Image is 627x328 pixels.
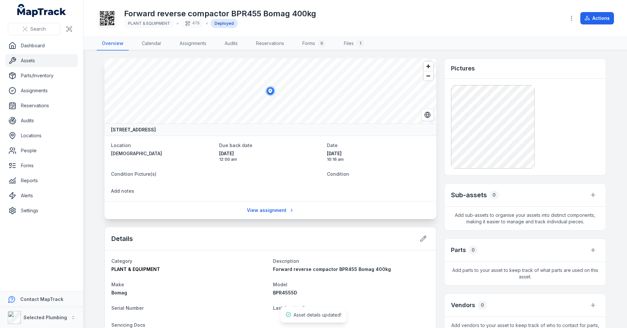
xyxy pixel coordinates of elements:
[5,204,78,217] a: Settings
[17,4,66,17] a: MapTrack
[327,142,338,148] span: Date
[327,150,430,157] span: [DATE]
[580,12,614,24] button: Actions
[273,305,313,311] span: Last Service Date
[5,159,78,172] a: Forms
[137,37,167,51] a: Calendar
[219,157,322,162] span: 12:00 am
[111,171,156,177] span: Condition Picture(s)
[243,204,298,216] a: View assignment
[174,37,212,51] a: Assignments
[124,8,316,19] h1: Forward reverse compactor BPR455 Bomag 400kg
[219,37,243,51] a: Audits
[111,150,214,157] a: [DEMOGRAPHIC_DATA]
[273,258,299,264] span: Description
[24,315,67,320] strong: Selected Plumbing
[469,246,478,255] div: 0
[20,296,63,302] strong: Contact MapTrack
[111,266,160,272] span: PLANT & EQUIPMENT
[424,62,433,71] button: Zoom in
[297,37,331,51] a: Forms0
[327,150,430,162] time: 9/2/2025, 10:16:48 AM
[273,266,391,272] span: Forward reverse compactor BPR455 Bomag 400kg
[111,290,127,295] span: Bomag
[111,151,162,156] span: [DEMOGRAPHIC_DATA]
[111,127,156,133] strong: [STREET_ADDRESS]
[5,129,78,142] a: Locations
[5,114,78,127] a: Audits
[294,312,341,318] span: Asset details updated!
[478,301,487,310] div: 0
[8,23,60,35] button: Search
[5,99,78,112] a: Reservations
[104,58,436,124] canvas: Map
[30,26,46,32] span: Search
[318,39,326,47] div: 0
[111,305,144,311] span: Serial Number
[5,69,78,82] a: Parts/Inventory
[327,171,349,177] span: Condition
[111,234,133,243] h2: Details
[219,150,322,162] time: 9/19/2025, 12:00:00 AM
[339,37,369,51] a: Files1
[211,19,238,28] div: Deployed
[273,290,297,295] span: BPR4555D
[451,246,466,255] h3: Parts
[490,190,499,200] div: 0
[111,142,131,148] span: Location
[451,190,487,200] h2: Sub-assets
[421,109,434,121] button: Switch to Satellite View
[111,188,134,194] span: Add notes
[97,37,129,51] a: Overview
[111,282,124,287] span: Make
[5,189,78,202] a: Alerts
[327,157,430,162] span: 10:16 am
[5,54,78,67] a: Assets
[219,150,322,157] span: [DATE]
[451,64,475,73] h3: Pictures
[251,37,289,51] a: Reservations
[181,19,203,28] div: 479
[5,84,78,97] a: Assignments
[356,39,364,47] div: 1
[5,39,78,52] a: Dashboard
[451,301,475,310] h3: Vendors
[5,144,78,157] a: People
[273,282,287,287] span: Model
[444,262,606,285] span: Add parts to your asset to keep track of what parts are used on this asset.
[111,322,145,328] span: Servicing Docs
[219,142,252,148] span: Due back date
[111,258,132,264] span: Category
[444,207,606,230] span: Add sub-assets to organise your assets into distinct components, making it easier to manage and t...
[5,174,78,187] a: Reports
[128,21,170,26] span: PLANT & EQUIPMENT
[424,71,433,81] button: Zoom out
